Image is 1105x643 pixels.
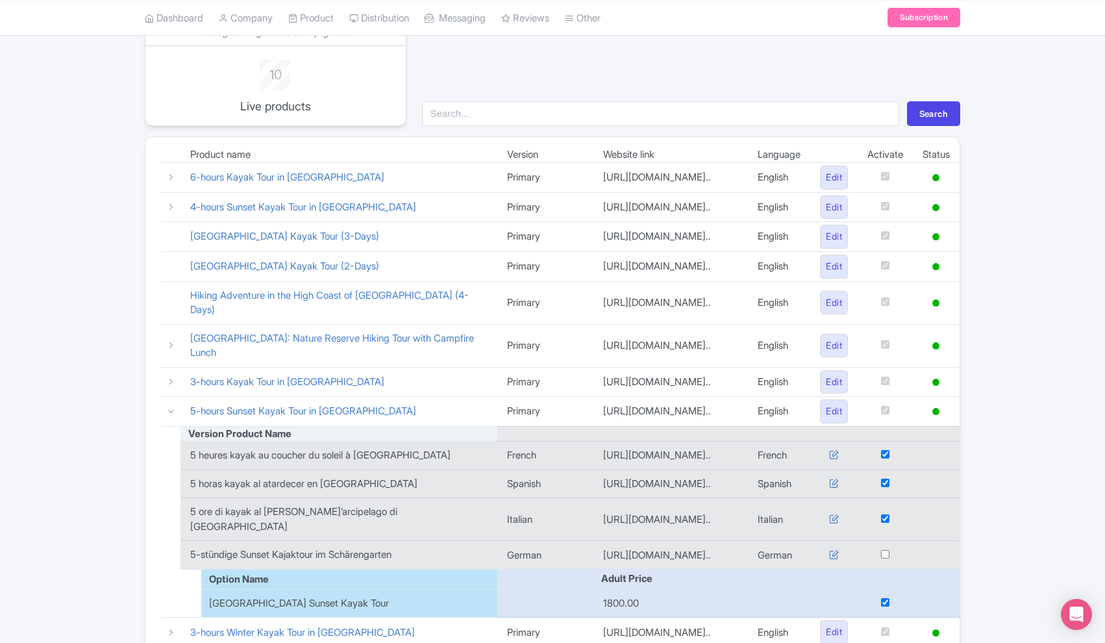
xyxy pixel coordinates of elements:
[593,397,748,427] td: [URL][DOMAIN_NAME]..
[748,367,810,397] td: English
[180,442,497,470] td: 5 heures kayak au coucher du soleil à [GEOGRAPHIC_DATA]
[497,397,594,427] td: Primary
[820,334,848,358] a: Edit
[1061,599,1092,630] div: Open Intercom Messenger
[820,225,848,249] a: Edit
[748,470,810,498] td: Spanish
[222,97,329,115] p: Live products
[748,147,810,163] td: Language
[180,498,497,541] td: 5 ore di kayak al [PERSON_NAME]’arcipelago di [GEOGRAPHIC_DATA]
[593,442,748,470] td: [URL][DOMAIN_NAME]..
[913,147,960,163] td: Status
[820,370,848,394] a: Edit
[748,541,810,570] td: German
[497,147,594,163] td: Version
[858,147,913,163] td: Activate
[180,427,292,440] span: Version Product Name
[593,367,748,397] td: [URL][DOMAIN_NAME]..
[497,324,594,367] td: Primary
[748,397,810,427] td: English
[593,281,748,324] td: [URL][DOMAIN_NAME]..
[820,399,848,423] a: Edit
[820,291,848,315] a: Edit
[497,222,594,252] td: Primary
[190,626,415,638] a: 3-hours Winter Kayak Tour in [GEOGRAPHIC_DATA]
[180,541,497,570] td: 5-stündige Sunset Kajaktour im Schärengarten
[820,195,848,220] a: Edit
[888,8,960,27] a: Subscription
[593,222,748,252] td: [URL][DOMAIN_NAME]..
[593,470,748,498] td: [URL][DOMAIN_NAME]..
[497,470,594,498] td: Spanish
[422,101,899,126] input: Search...
[748,442,810,470] td: French
[180,147,497,163] td: Product name
[222,60,329,84] div: 10
[497,163,594,193] td: Primary
[190,375,384,388] a: 3-hours Kayak Tour in [GEOGRAPHIC_DATA]
[497,442,594,470] td: French
[907,101,960,126] button: Search
[190,201,416,213] a: 4-hours Sunset Kayak Tour in [GEOGRAPHIC_DATA]
[190,260,379,272] a: [GEOGRAPHIC_DATA] Kayak Tour (2-Days)
[748,324,810,367] td: English
[497,498,594,541] td: Italian
[209,596,389,611] span: [GEOGRAPHIC_DATA] Sunset Kayak Tour
[593,192,748,222] td: [URL][DOMAIN_NAME]..
[593,163,748,193] td: [URL][DOMAIN_NAME]..
[593,498,748,541] td: [URL][DOMAIN_NAME]..
[748,281,810,324] td: English
[201,572,497,587] div: Option Name
[748,163,810,193] td: English
[190,171,384,183] a: 6-hours Kayak Tour in [GEOGRAPHIC_DATA]
[497,367,594,397] td: Primary
[497,281,594,324] td: Primary
[593,589,748,618] td: 1800.00
[748,251,810,281] td: English
[748,192,810,222] td: English
[497,192,594,222] td: Primary
[497,251,594,281] td: Primary
[593,541,748,570] td: [URL][DOMAIN_NAME]..
[593,147,748,163] td: Website link
[748,498,810,541] td: Italian
[190,230,379,242] a: [GEOGRAPHIC_DATA] Kayak Tour (3-Days)
[593,324,748,367] td: [URL][DOMAIN_NAME]..
[190,289,469,316] a: Hiking Adventure in the High Coast of [GEOGRAPHIC_DATA] (4-Days)
[190,332,474,359] a: [GEOGRAPHIC_DATA]: Nature Reserve Hiking Tour with Campfire Lunch
[190,405,416,417] a: 5-hours Sunset Kayak Tour in [GEOGRAPHIC_DATA]
[593,572,652,585] span: Adult Price
[820,166,848,190] a: Edit
[180,470,497,498] td: 5 horas kayak al atardecer en [GEOGRAPHIC_DATA]
[748,222,810,252] td: English
[497,541,594,570] td: German
[820,255,848,279] a: Edit
[593,251,748,281] td: [URL][DOMAIN_NAME]..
